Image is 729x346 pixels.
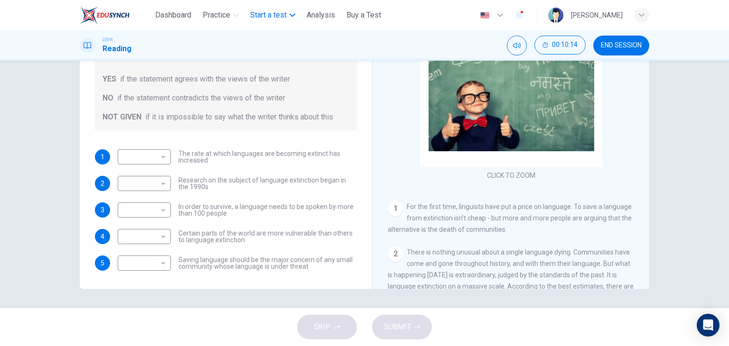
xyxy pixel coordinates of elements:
[178,177,357,190] span: Research on the subject of language extinction began in the 1990s
[507,36,527,55] div: Mute
[103,111,141,123] span: NOT GIVEN
[103,36,112,43] span: CEFR
[388,246,403,262] div: 2
[307,9,335,21] span: Analysis
[479,12,491,19] img: en
[388,248,634,324] span: There is nothing unusual about a single language dying. Communities have come and gone throughout...
[303,7,339,24] button: Analysis
[145,111,333,123] span: if it is impossible to say what the writer thinks about this
[343,7,385,24] button: Buy a Test
[178,230,357,243] span: Certain parts of the world are more vulnerable than others to language extinction
[548,8,563,23] img: Profile picture
[571,9,623,21] div: [PERSON_NAME]
[80,6,130,25] img: ELTC logo
[697,314,720,337] div: Open Intercom Messenger
[101,154,104,160] span: 1
[103,73,116,85] span: YES
[178,203,357,217] span: In order to survive, a language needs to be spoken by more than 100 people
[593,36,649,55] button: END SESSION
[203,9,230,21] span: Practice
[120,73,290,85] span: if the statement agrees with the views of the writer
[103,92,113,104] span: NO
[117,92,285,104] span: if the statement contradicts the views of the writer
[178,256,357,270] span: Saving language should be the major concern of any small community whose language is under threat
[103,43,131,55] h1: Reading
[101,260,104,266] span: 5
[155,9,191,21] span: Dashboard
[178,150,357,164] span: The rate at which languages are becoming extinct has increased
[250,9,287,21] span: Start a test
[534,36,586,55] div: Hide
[101,180,104,187] span: 2
[101,233,104,240] span: 4
[199,7,243,24] button: Practice
[246,7,299,24] button: Start a test
[388,203,632,233] span: For the first time, linguists have put a price on language. To save a language from extinction is...
[601,42,642,49] span: END SESSION
[80,6,151,25] a: ELTC logo
[388,201,403,216] div: 1
[552,41,578,49] span: 00:10:14
[346,9,381,21] span: Buy a Test
[534,36,586,55] button: 00:10:14
[101,207,104,213] span: 3
[151,7,195,24] button: Dashboard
